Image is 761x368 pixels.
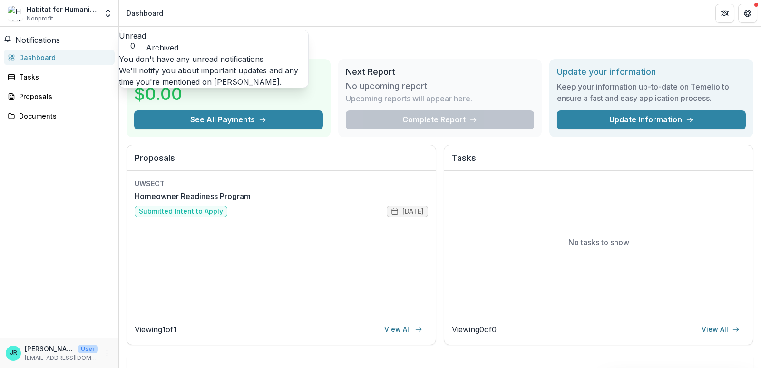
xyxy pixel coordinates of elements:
[346,67,535,77] h2: Next Report
[101,4,115,23] button: Open entity switcher
[27,14,53,23] span: Nonprofit
[346,93,472,104] p: Upcoming reports will appear here.
[557,67,746,77] h2: Update your information
[146,42,178,53] button: Archived
[19,91,107,101] div: Proposals
[135,324,176,335] p: Viewing 1 of 1
[8,6,23,21] img: Habitat for Humanity of Eastern Connecticut, Inc.
[738,4,757,23] button: Get Help
[715,4,734,23] button: Partners
[19,111,107,121] div: Documents
[134,110,323,129] button: See All Payments
[15,35,60,45] span: Notifications
[25,344,74,354] p: [PERSON_NAME]
[119,65,308,88] p: We'll notify you about important updates and any time you're mentioned on [PERSON_NAME].
[557,110,746,129] a: Update Information
[135,190,251,202] a: Homeowner Readiness Program
[19,52,107,62] div: Dashboard
[346,81,428,91] h3: No upcoming report
[101,348,113,359] button: More
[568,237,629,248] p: No tasks to show
[452,324,497,335] p: Viewing 0 of 0
[135,153,428,171] h2: Proposals
[4,108,115,124] a: Documents
[10,350,17,356] div: Jacqueline Richter
[27,4,98,14] div: Habitat for Humanity of Eastern [US_STATE], Inc.
[696,322,745,337] a: View All
[119,53,308,65] p: You don't have any unread notifications
[4,34,60,46] button: Notifications
[4,89,115,104] a: Proposals
[78,345,98,353] p: User
[4,69,115,85] a: Tasks
[127,34,753,51] h1: Dashboard
[379,322,428,337] a: View All
[25,354,98,362] p: [EMAIL_ADDRESS][DOMAIN_NAME]
[119,41,146,50] span: 0
[19,72,107,82] div: Tasks
[134,81,205,107] h3: $0.00
[123,6,167,20] nav: breadcrumb
[452,153,745,171] h2: Tasks
[557,81,746,104] h3: Keep your information up-to-date on Temelio to ensure a fast and easy application process.
[4,50,115,65] a: Dashboard
[119,30,146,50] button: Unread
[127,8,163,18] div: Dashboard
